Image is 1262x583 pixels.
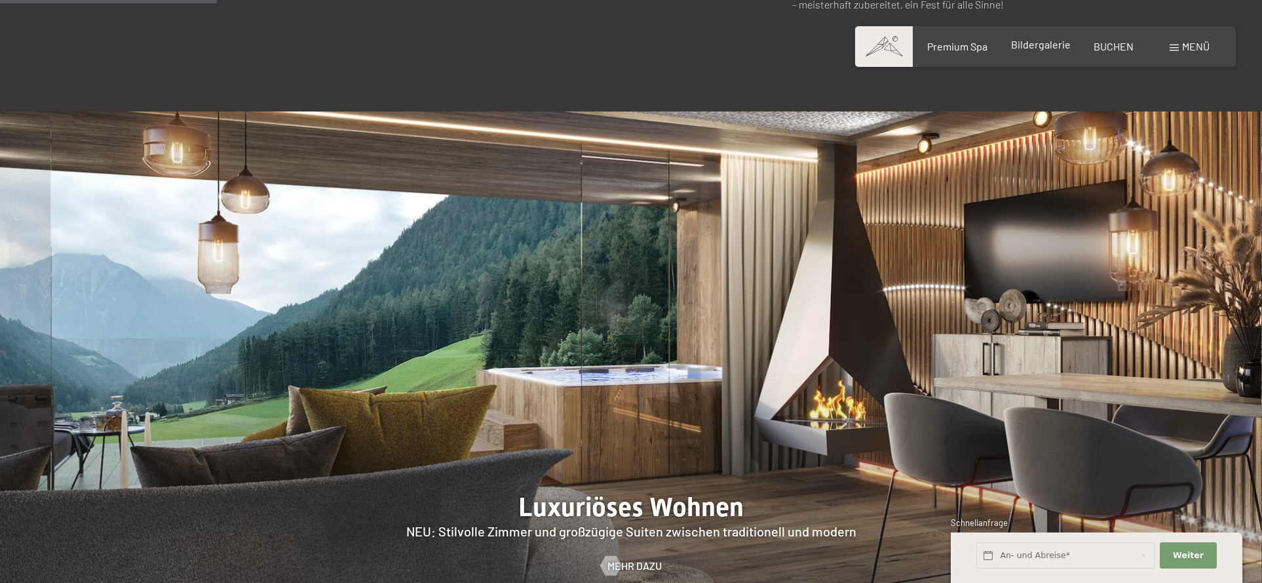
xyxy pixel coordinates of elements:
a: Bildergalerie [1011,38,1071,50]
a: Premium Spa [927,40,987,52]
a: Mehr dazu [601,559,662,573]
button: Weiter [1160,542,1216,569]
span: Schnellanfrage [951,517,1008,528]
a: BUCHEN [1094,40,1134,52]
span: Mehr dazu [607,559,662,573]
span: Weiter [1173,550,1204,561]
span: Menü [1182,40,1210,52]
